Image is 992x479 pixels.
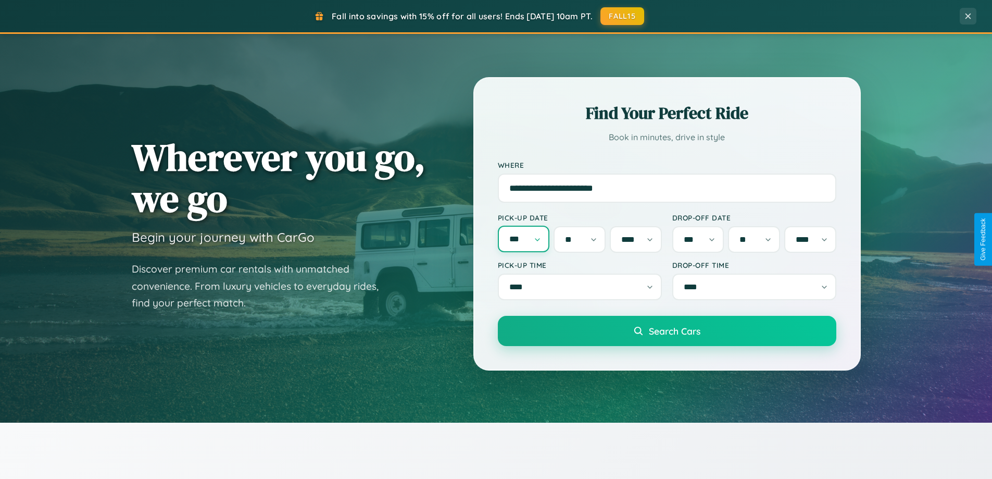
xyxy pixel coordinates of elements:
[498,130,836,145] p: Book in minutes, drive in style
[672,261,836,269] label: Drop-off Time
[132,137,425,219] h1: Wherever you go, we go
[132,229,315,245] h3: Begin your journey with CarGo
[498,316,836,346] button: Search Cars
[672,213,836,222] label: Drop-off Date
[132,261,392,312] p: Discover premium car rentals with unmatched convenience. From luxury vehicles to everyday rides, ...
[498,261,662,269] label: Pick-up Time
[498,213,662,222] label: Pick-up Date
[332,11,593,21] span: Fall into savings with 15% off for all users! Ends [DATE] 10am PT.
[600,7,644,25] button: FALL15
[498,102,836,125] h2: Find Your Perfect Ride
[498,161,836,169] label: Where
[980,218,987,261] div: Give Feedback
[649,325,700,337] span: Search Cars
